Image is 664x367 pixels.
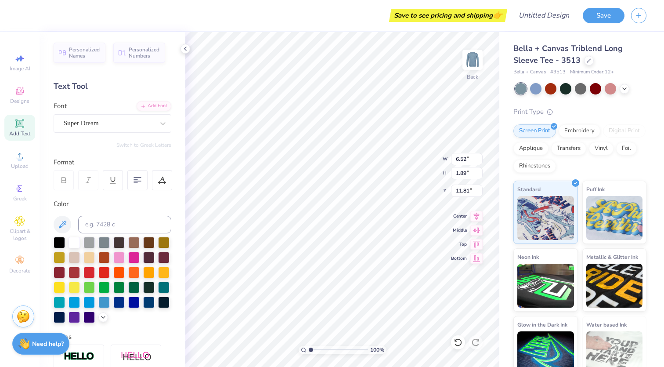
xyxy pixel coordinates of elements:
span: Glow in the Dark Ink [517,320,567,329]
span: Decorate [9,267,30,274]
span: Center [451,213,467,219]
div: Embroidery [559,124,600,138]
span: Puff Ink [586,185,605,194]
span: # 3513 [550,69,566,76]
div: Rhinestones [513,160,556,173]
div: Print Type [513,107,646,117]
span: Standard [517,185,541,194]
span: Middle [451,227,467,233]
span: 👉 [493,10,502,20]
span: Personalized Names [69,47,100,59]
img: Metallic & Glitter Ink [586,264,643,308]
img: Neon Ink [517,264,574,308]
span: Top [451,241,467,247]
span: Personalized Numbers [129,47,160,59]
span: Clipart & logos [4,228,35,242]
div: Vinyl [589,142,613,155]
button: Switch to Greek Letters [116,142,171,149]
span: Add Text [9,130,30,137]
span: Bella + Canvas [513,69,546,76]
span: 100 % [370,346,384,354]
div: Foil [616,142,637,155]
input: Untitled Design [512,7,576,24]
img: Puff Ink [586,196,643,240]
span: Water based Ink [586,320,627,329]
span: Image AI [10,65,30,72]
div: Screen Print [513,124,556,138]
div: Format [54,157,172,167]
input: e.g. 7428 c [78,216,171,233]
span: Bella + Canvas Triblend Long Sleeve Tee - 3513 [513,43,623,65]
span: Upload [11,163,29,170]
span: Metallic & Glitter Ink [586,252,638,262]
strong: Need help? [32,340,64,348]
div: Back [467,73,478,81]
div: Color [54,199,171,209]
span: Greek [13,195,27,202]
img: Stroke [64,352,94,362]
span: Designs [10,98,29,105]
div: Transfers [551,142,586,155]
span: Minimum Order: 12 + [570,69,614,76]
div: Save to see pricing and shipping [391,9,505,22]
img: Standard [517,196,574,240]
div: Add Font [137,101,171,111]
div: Text Tool [54,80,171,92]
div: Digital Print [603,124,646,138]
div: Styles [54,332,171,342]
button: Save [583,8,624,23]
span: Neon Ink [517,252,539,262]
label: Font [54,101,67,111]
div: Applique [513,142,549,155]
span: Bottom [451,255,467,262]
img: Back [464,51,481,69]
img: Shadow [121,351,152,362]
